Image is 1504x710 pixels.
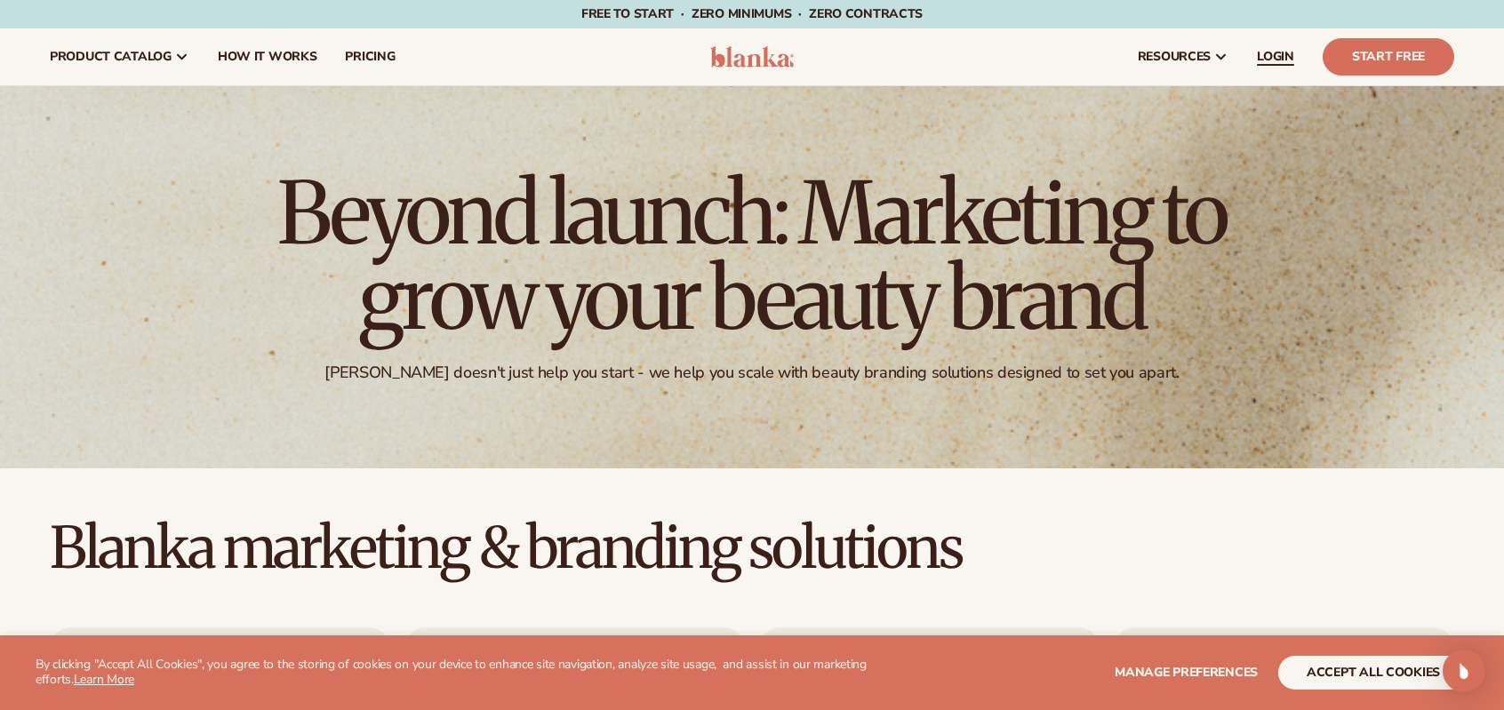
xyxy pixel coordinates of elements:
h1: Beyond launch: Marketing to grow your beauty brand [263,171,1241,341]
a: LOGIN [1243,28,1308,85]
a: Learn More [74,671,134,688]
div: Open Intercom Messenger [1443,650,1485,692]
span: resources [1138,50,1211,64]
p: By clicking "Accept All Cookies", you agree to the storing of cookies on your device to enhance s... [36,658,881,688]
span: pricing [345,50,395,64]
a: resources [1124,28,1243,85]
button: accept all cookies [1278,656,1468,690]
a: Start Free [1323,38,1454,76]
div: [PERSON_NAME] doesn't just help you start - we help you scale with beauty branding solutions desi... [324,363,1179,383]
span: product catalog [50,50,172,64]
a: How It Works [204,28,332,85]
span: Free to start · ZERO minimums · ZERO contracts [581,5,923,22]
button: Manage preferences [1115,656,1258,690]
span: Manage preferences [1115,664,1258,681]
span: LOGIN [1257,50,1294,64]
span: How It Works [218,50,317,64]
img: logo [710,46,795,68]
a: pricing [331,28,409,85]
a: product catalog [36,28,204,85]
